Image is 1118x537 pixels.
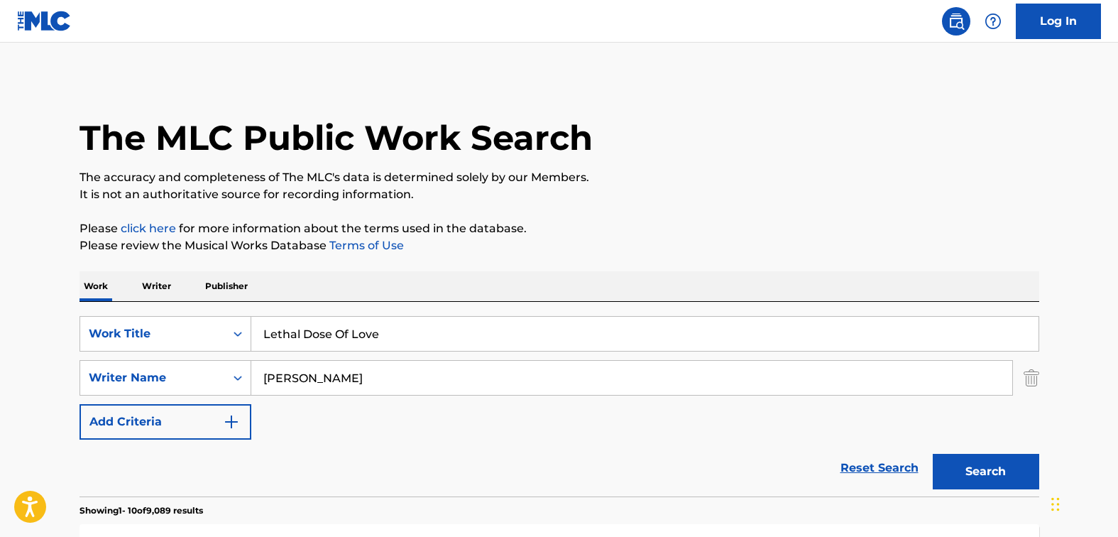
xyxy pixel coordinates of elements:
[138,271,175,301] p: Writer
[1024,360,1039,396] img: Delete Criterion
[1051,483,1060,526] div: Drag
[327,239,404,252] a: Terms of Use
[1047,469,1118,537] iframe: Chat Widget
[942,7,970,36] a: Public Search
[1016,4,1101,39] a: Log In
[985,13,1002,30] img: help
[80,116,593,159] h1: The MLC Public Work Search
[948,13,965,30] img: search
[89,369,217,386] div: Writer Name
[833,452,926,484] a: Reset Search
[17,11,72,31] img: MLC Logo
[80,169,1039,186] p: The accuracy and completeness of The MLC's data is determined solely by our Members.
[80,220,1039,237] p: Please for more information about the terms used in the database.
[979,7,1007,36] div: Help
[223,413,240,430] img: 9d2ae6d4665cec9f34b9.svg
[201,271,252,301] p: Publisher
[80,237,1039,254] p: Please review the Musical Works Database
[89,325,217,342] div: Work Title
[80,404,251,440] button: Add Criteria
[80,186,1039,203] p: It is not an authoritative source for recording information.
[80,504,203,517] p: Showing 1 - 10 of 9,089 results
[80,316,1039,497] form: Search Form
[933,454,1039,489] button: Search
[121,222,176,235] a: click here
[80,271,112,301] p: Work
